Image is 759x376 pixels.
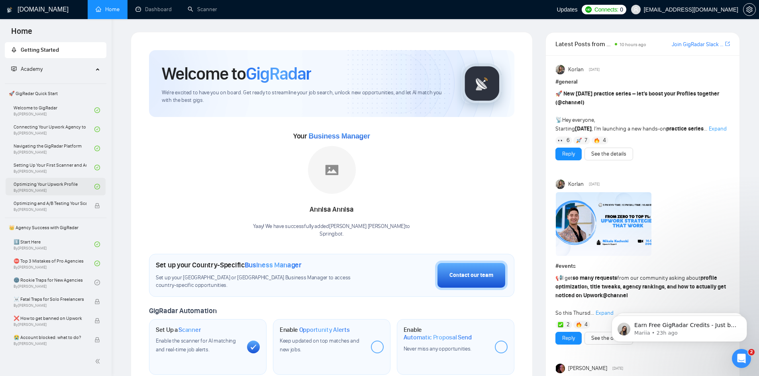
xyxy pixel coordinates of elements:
[555,148,582,160] button: Reply
[743,6,756,13] a: setting
[188,6,217,13] a: searchScanner
[462,64,502,103] img: gigradar-logo.png
[21,66,43,72] span: Academy
[600,299,759,355] iframe: Intercom notifications message
[404,345,471,352] span: Never miss any opportunities.
[562,150,575,158] a: Reply
[94,127,100,132] span: check-circle
[14,303,86,308] span: By [PERSON_NAME]
[576,322,582,327] img: 🔥
[555,262,730,271] h1: # events
[14,314,86,322] span: ❌ How to get banned on Upwork
[94,299,100,304] span: lock
[558,322,563,327] img: ✅
[555,90,719,132] span: Hey everyone, Starting , I’m launching a new hands-on ...
[633,7,639,12] span: user
[603,136,606,144] span: 4
[299,326,350,334] span: Opportunity Alerts
[584,148,633,160] button: See the details
[555,39,612,49] span: Latest Posts from the GigRadar Community
[555,90,562,97] span: 🚀
[94,107,100,113] span: check-circle
[556,179,565,189] img: Korlan
[94,318,100,323] span: lock
[557,6,577,13] span: Updates
[14,236,94,253] a: 1️⃣ Start HereBy[PERSON_NAME]
[666,125,704,132] strong: practice series
[556,65,565,74] img: Korlan
[672,40,724,49] a: Join GigRadar Slack Community
[573,275,617,281] strong: so many requests
[308,132,370,140] span: Business Manager
[449,271,493,280] div: Contact our team
[21,47,59,53] span: Getting Started
[280,337,359,353] span: Keep updated on top matches and new jobs.
[14,341,86,346] span: By [PERSON_NAME]
[96,6,120,13] a: homeHome
[94,261,100,266] span: check-circle
[594,5,618,14] span: Connects:
[280,326,350,334] h1: Enable
[435,261,508,290] button: Contact our team
[94,184,100,189] span: check-circle
[555,332,582,345] button: Reply
[149,306,216,315] span: GigRadar Automation
[555,117,562,123] span: 📡
[725,41,730,47] span: export
[246,63,311,84] span: GigRadar
[584,321,588,329] span: 4
[308,146,356,194] img: placeholder.png
[748,349,755,355] span: 2
[620,42,646,47] span: 10 hours ago
[584,332,633,345] button: See the details
[589,66,600,73] span: [DATE]
[555,275,726,316] span: I get from our community asking about So this Thursd...
[743,3,756,16] button: setting
[596,310,614,316] span: Expand
[14,159,94,176] a: Setting Up Your First Scanner and Auto-BidderBy[PERSON_NAME]
[178,326,201,334] span: Scanner
[555,275,562,281] span: 📢
[14,322,86,327] span: By [PERSON_NAME]
[11,47,17,53] span: rocket
[14,178,94,195] a: Optimizing Your Upwork ProfileBy[PERSON_NAME]
[725,40,730,48] a: export
[556,364,565,373] img: Julie McCarter
[6,86,106,101] span: 🚀 GigRadar Quick Start
[253,230,410,238] p: Springbot .
[14,255,94,272] a: ⛔ Top 3 Mistakes of Pro AgenciesBy[PERSON_NAME]
[11,66,17,72] span: fund-projection-screen
[14,295,86,303] span: ☠️ Fatal Traps for Solo Freelancers
[94,165,100,170] span: check-circle
[591,334,626,343] a: See the details
[253,203,410,216] div: Annisa Annisa
[14,207,86,212] span: By [PERSON_NAME]
[11,66,43,72] span: Academy
[568,364,607,373] span: [PERSON_NAME]
[94,280,100,285] span: check-circle
[162,89,449,104] span: We're excited to have you on board. Get ready to streamline your job search, unlock new opportuni...
[7,4,12,16] img: logo
[14,121,94,138] a: Connecting Your Upwork Agency to GigRadarBy[PERSON_NAME]
[562,334,575,343] a: Reply
[567,321,570,329] span: 2
[620,5,623,14] span: 0
[94,146,100,151] span: check-circle
[404,326,488,341] h1: Enable
[253,223,410,238] div: Yaay! We have successfully added [PERSON_NAME] [PERSON_NAME] to
[14,274,94,291] a: 🌚 Rookie Traps for New AgenciesBy[PERSON_NAME]
[589,181,600,188] span: [DATE]
[567,136,570,144] span: 6
[156,274,367,289] span: Set up your [GEOGRAPHIC_DATA] or [GEOGRAPHIC_DATA] Business Manager to access country-specific op...
[14,199,86,207] span: Optimizing and A/B Testing Your Scanner for Better Results
[568,65,584,74] span: Korlan
[135,6,172,13] a: dashboardDashboard
[575,125,592,132] strong: [DATE]
[14,333,86,341] span: 😭 Account blocked: what to do?
[594,138,600,143] img: 🔥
